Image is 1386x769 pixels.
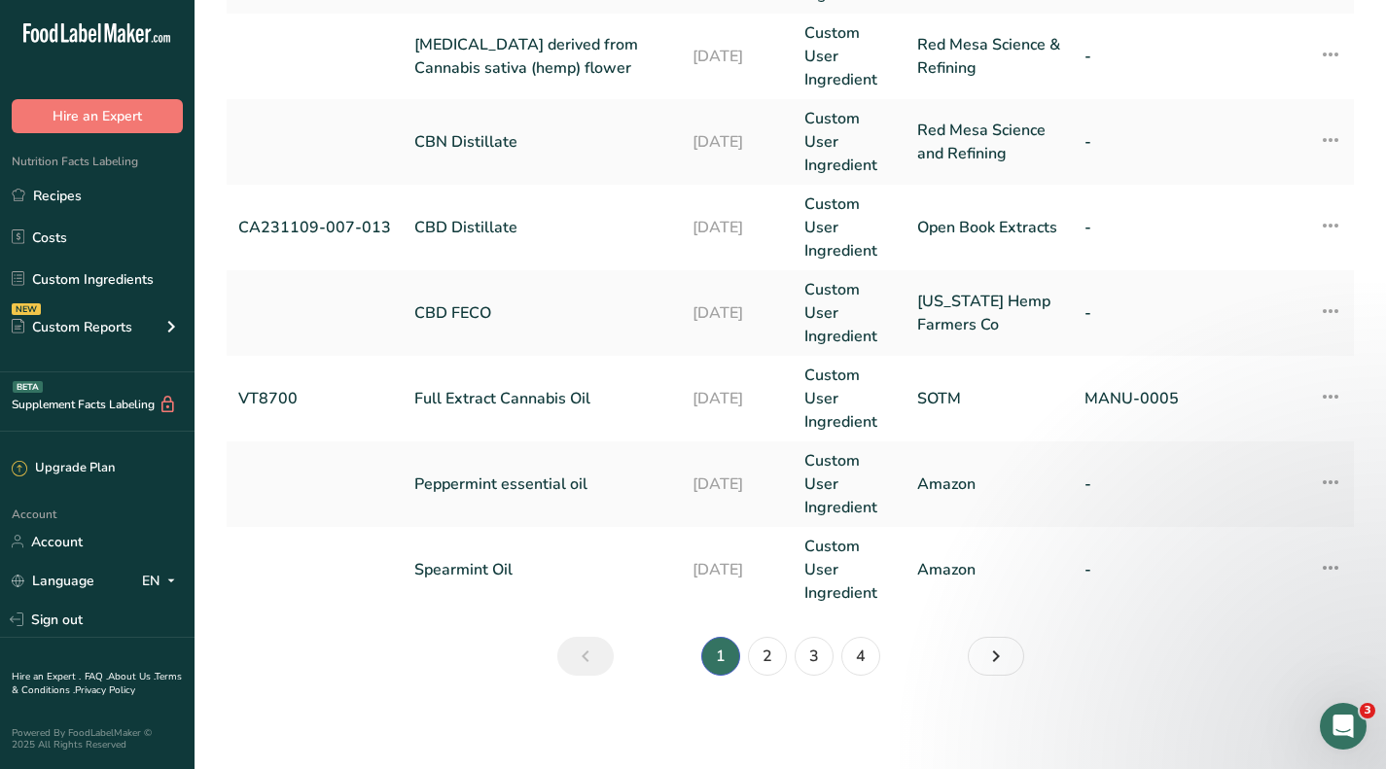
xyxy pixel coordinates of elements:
[12,727,183,751] div: Powered By FoodLabelMaker © 2025 All Rights Reserved
[917,472,1061,496] a: Amazon
[968,637,1024,676] a: Next
[917,290,1061,336] a: [US_STATE] Hemp Farmers Co
[1360,703,1375,718] span: 3
[804,278,893,348] a: Custom User Ingredient
[804,192,893,262] a: Custom User Ingredient
[917,216,1061,239] a: Open Book Extracts
[693,558,781,581] a: [DATE]
[12,670,182,697] a: Terms & Conditions .
[13,381,43,393] div: BETA
[795,637,834,676] a: Page 3.
[142,569,183,592] div: EN
[693,216,781,239] a: [DATE]
[693,387,781,410] a: [DATE]
[414,472,669,496] a: Peppermint essential oil
[917,387,1061,410] a: SOTM
[414,216,669,239] a: CBD Distillate
[75,683,135,697] a: Privacy Policy
[557,637,614,676] a: Previous
[748,637,787,676] a: Page 2.
[804,535,893,605] a: Custom User Ingredient
[804,21,893,91] a: Custom User Ingredient
[1084,216,1228,239] a: -
[917,558,1061,581] a: Amazon
[1084,45,1228,68] a: -
[85,670,108,683] a: FAQ .
[12,670,81,683] a: Hire an Expert .
[12,317,132,337] div: Custom Reports
[1084,130,1228,154] a: -
[238,387,391,410] a: VT8700
[693,45,781,68] a: [DATE]
[1084,558,1228,581] a: -
[414,387,669,410] a: Full Extract Cannabis Oil
[414,33,669,80] a: [MEDICAL_DATA] derived from Cannabis sativa (hemp) flower
[1084,472,1228,496] a: -
[1320,703,1367,750] iframe: Intercom live chat
[108,670,155,683] a: About Us .
[12,564,94,598] a: Language
[693,130,781,154] a: [DATE]
[841,637,880,676] a: Page 4.
[693,472,781,496] a: [DATE]
[804,107,893,177] a: Custom User Ingredient
[414,558,669,581] a: Spearmint Oil
[414,130,669,154] a: CBN Distillate
[1084,387,1228,410] a: MANU-0005
[693,301,781,325] a: [DATE]
[804,364,893,434] a: Custom User Ingredient
[12,459,115,478] div: Upgrade Plan
[917,33,1061,80] a: Red Mesa Science & Refining
[238,216,391,239] a: CA231109-007-013
[414,301,669,325] a: CBD FECO
[12,99,183,133] button: Hire an Expert
[804,449,893,519] a: Custom User Ingredient
[917,119,1061,165] a: Red Mesa Science and Refining
[1084,301,1228,325] a: -
[12,303,41,315] div: NEW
